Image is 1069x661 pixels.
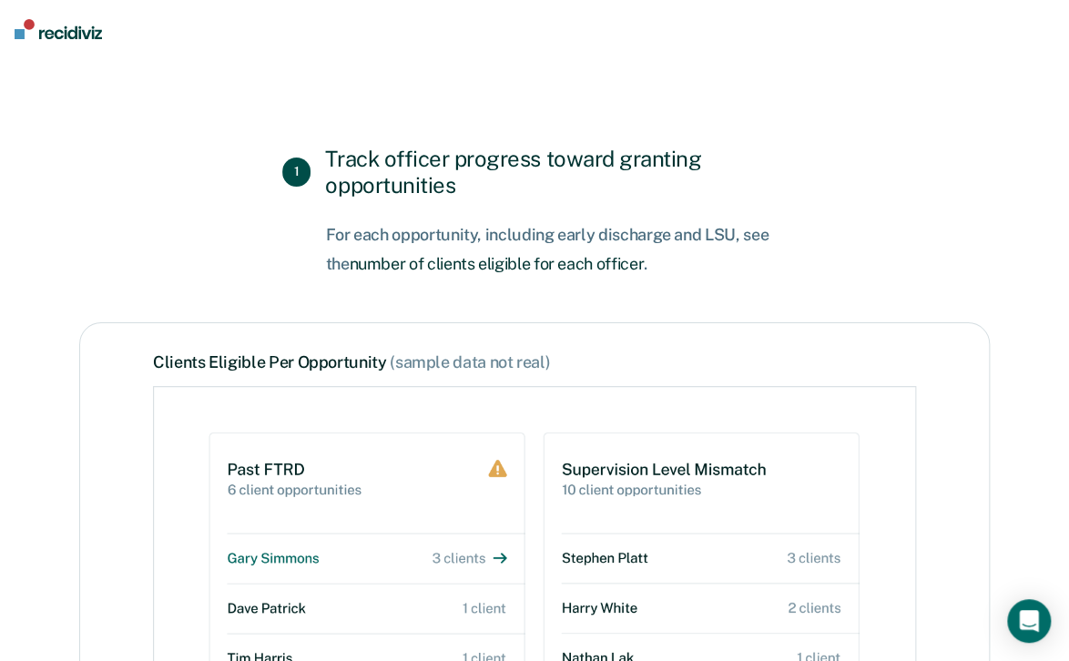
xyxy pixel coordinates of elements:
[153,352,916,372] div: Clients Eligible Per Opportunity
[282,158,311,187] span: 1
[1007,599,1051,643] div: Open Intercom Messenger
[349,254,644,273] strong: number of clients eligible for each officer
[326,220,788,279] p: For each opportunity, including early discharge and LSU, see the .
[282,146,788,198] h2: Track officer progress toward granting opportunities
[390,352,550,371] span: (sample data not real)
[15,19,102,39] img: Recidiviz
